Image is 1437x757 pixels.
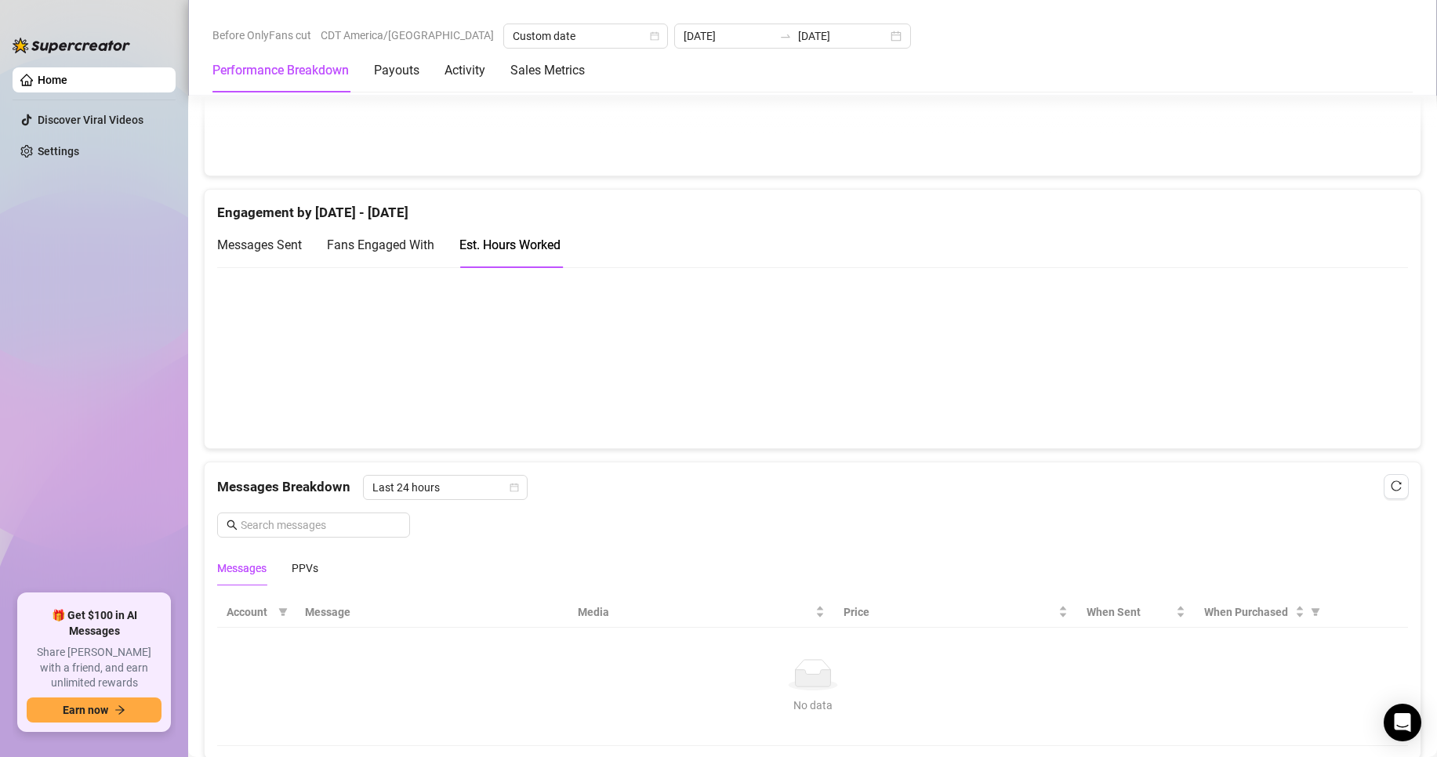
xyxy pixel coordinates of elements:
span: filter [278,607,288,617]
span: When Sent [1087,603,1173,621]
span: Custom date [513,24,659,48]
span: Fans Engaged With [327,237,434,252]
th: When Sent [1077,597,1195,628]
th: Media [568,597,834,628]
span: to [779,30,792,42]
div: Activity [445,61,485,80]
span: calendar [510,483,519,492]
div: Messages [217,560,267,577]
span: reload [1391,480,1402,491]
span: 🎁 Get $100 in AI Messages [27,608,161,639]
th: Price [834,597,1077,628]
th: Message [296,597,568,628]
img: logo-BBDzfeDw.svg [13,38,130,53]
a: Settings [38,145,79,158]
span: CDT America/[GEOGRAPHIC_DATA] [321,24,494,47]
a: Discover Viral Videos [38,114,143,126]
div: Performance Breakdown [212,61,349,80]
button: Earn nowarrow-right [27,697,161,723]
span: arrow-right [114,704,125,715]
span: When Purchased [1204,603,1292,621]
div: Engagement by [DATE] - [DATE] [217,190,1408,223]
span: Last 24 hours [372,476,518,499]
div: Open Intercom Messenger [1384,704,1421,741]
div: Est. Hours Worked [459,235,561,255]
span: Account [227,603,272,621]
span: Earn now [63,704,108,716]
div: Payouts [374,61,419,80]
div: Sales Metrics [510,61,585,80]
span: filter [1311,607,1320,617]
span: Price [844,603,1055,621]
div: Messages Breakdown [217,475,1408,500]
input: Search messages [241,516,401,534]
span: Before OnlyFans cut [212,24,311,47]
div: PPVs [292,560,318,577]
span: filter [1308,600,1323,624]
span: swap-right [779,30,792,42]
span: Messages Sent [217,237,302,252]
th: When Purchased [1195,597,1328,628]
span: Media [578,603,812,621]
a: Home [38,74,67,86]
input: Start date [684,27,773,45]
span: Share [PERSON_NAME] with a friend, and earn unlimited rewards [27,645,161,691]
span: filter [275,600,291,624]
div: No data [233,697,1392,714]
span: search [227,520,238,531]
input: End date [798,27,887,45]
span: calendar [650,31,659,41]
